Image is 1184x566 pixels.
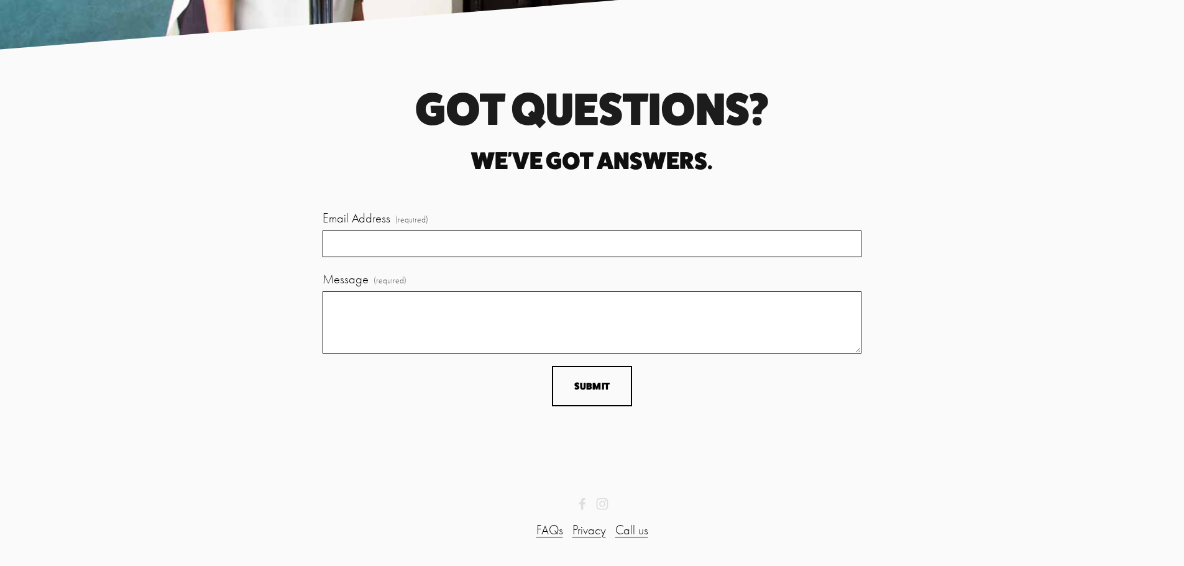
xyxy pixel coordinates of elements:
a: Call us [615,521,648,540]
a: 2 Dudes & A Booth [576,498,589,510]
a: Instagram [596,498,608,510]
button: SubmitSubmit [552,366,632,406]
span: (required) [374,275,406,288]
span: Message [323,270,369,289]
h2: We've got answers. [50,149,1134,172]
span: Email Address [323,209,390,228]
span: (required) [395,214,428,227]
h1: got questions? [50,88,1134,129]
a: FAQs [536,521,563,540]
a: Privacy [572,521,606,540]
span: Submit [574,380,610,392]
